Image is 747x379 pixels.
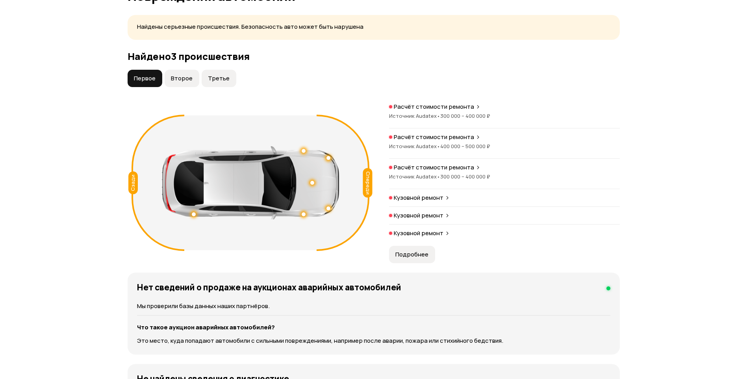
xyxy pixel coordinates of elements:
[394,212,443,219] p: Кузовной ремонт
[208,74,230,82] span: Третье
[137,282,401,292] h4: Нет сведений о продаже на аукционах аварийных автомобилей
[389,246,435,263] button: Подробнее
[137,302,610,310] p: Мы проверили базы данных наших партнёров.
[394,133,474,141] p: Расчёт стоимости ремонта
[440,173,490,180] span: 300 000 – 400 000 ₽
[440,143,490,150] span: 400 000 – 500 000 ₽
[437,173,440,180] span: •
[134,74,156,82] span: Первое
[137,336,610,345] p: Это место, куда попадают автомобили с сильными повреждениями, например после аварии, пожара или с...
[128,171,138,194] div: Сзади
[394,229,443,237] p: Кузовной ремонт
[389,143,440,150] span: Источник Audatex
[137,323,275,331] strong: Что такое аукцион аварийных автомобилей?
[165,70,199,87] button: Второе
[395,251,428,258] span: Подробнее
[202,70,236,87] button: Третье
[394,163,474,171] p: Расчёт стоимости ремонта
[137,23,610,31] p: Найдены серьезные происшествия. Безопасность авто может быть нарушена
[437,112,440,119] span: •
[389,173,440,180] span: Источник Audatex
[128,70,162,87] button: Первое
[363,168,372,198] div: Спереди
[440,112,490,119] span: 300 000 – 400 000 ₽
[437,143,440,150] span: •
[128,51,620,62] h3: Найдено 3 происшествия
[394,103,474,111] p: Расчёт стоимости ремонта
[171,74,193,82] span: Второе
[389,112,440,119] span: Источник Audatex
[394,194,443,202] p: Кузовной ремонт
